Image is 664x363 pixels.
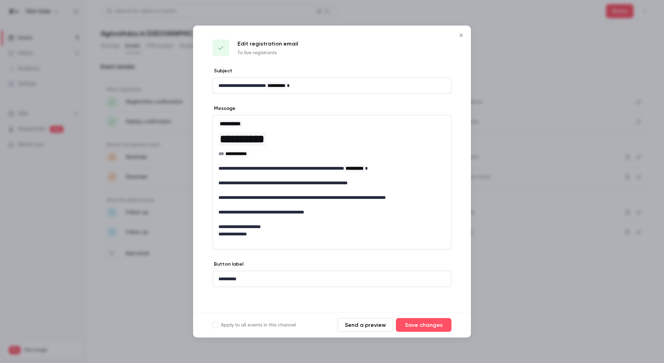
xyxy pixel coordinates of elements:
div: editor [213,115,451,249]
div: editor [213,271,451,287]
button: Save changes [396,318,451,332]
button: Send a preview [338,318,393,332]
label: Button label [213,261,243,268]
label: Message [213,105,235,112]
button: Close [454,29,468,42]
p: Edit registration email [238,40,298,48]
label: Apply to all events in this channel [213,322,296,329]
label: Subject [213,67,232,74]
p: To live registrants [238,49,298,56]
div: editor [213,78,451,94]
